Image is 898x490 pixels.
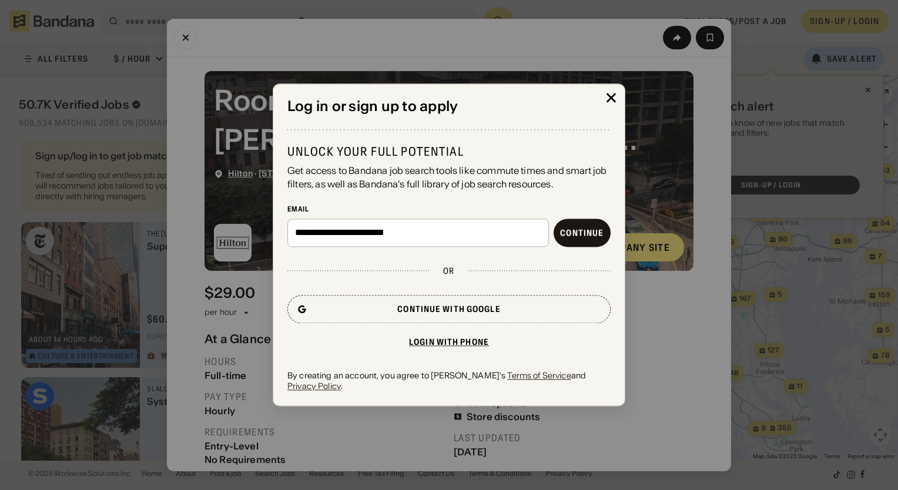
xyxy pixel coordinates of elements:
div: Log in or sign up to apply [287,98,611,115]
a: Privacy Policy [287,381,341,391]
a: Terms of Service [507,370,571,381]
div: Continue [560,229,604,237]
div: Login with phone [409,338,489,346]
div: or [443,266,454,276]
div: Get access to Bandana job search tools like commute times and smart job filters, as well as Banda... [287,165,611,191]
div: Email [287,204,611,214]
div: Continue with Google [397,305,500,313]
div: Unlock your full potential [287,145,611,160]
div: By creating an account, you agree to [PERSON_NAME]'s and . [287,370,611,391]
